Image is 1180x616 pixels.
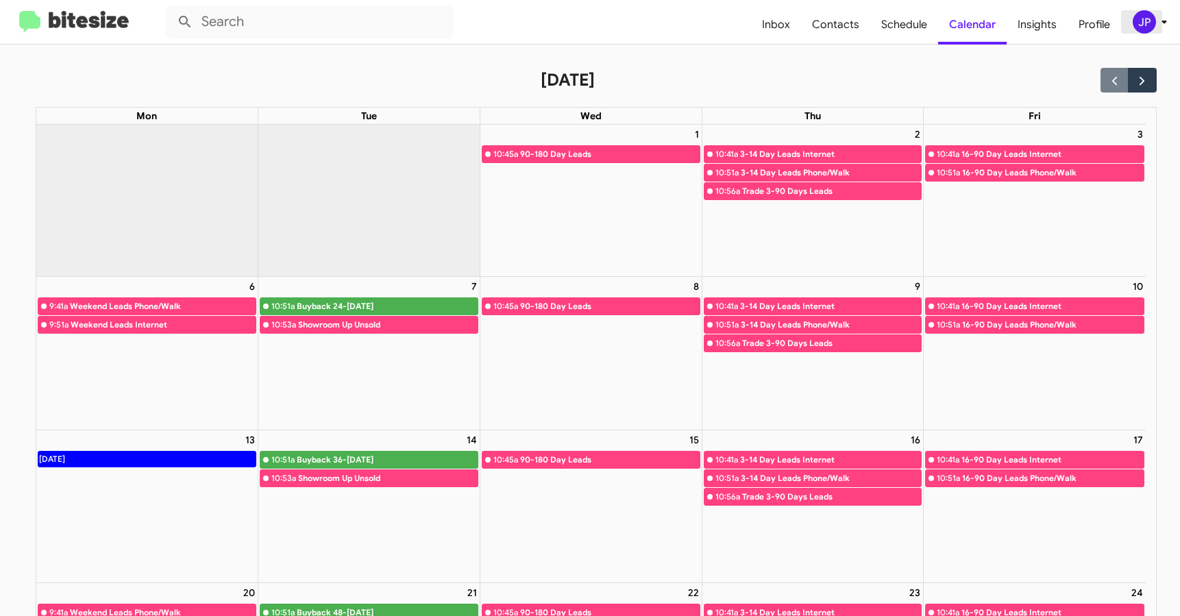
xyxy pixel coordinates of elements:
div: 10:41a [937,147,959,161]
a: October 6, 2025 [247,277,258,296]
td: October 15, 2025 [480,430,702,582]
div: 9:51a [49,318,69,332]
div: 10:51a [271,453,295,467]
a: Insights [1007,5,1068,45]
div: Trade 3-90 Days Leads [742,184,922,198]
div: 10:45a [493,147,518,161]
a: October 24, 2025 [1129,583,1146,602]
div: 10:41a [937,453,959,467]
div: 10:41a [715,299,738,313]
div: 10:53a [271,471,296,485]
a: October 8, 2025 [691,277,702,296]
div: Trade 3-90 Days Leads [742,490,922,504]
div: 10:51a [715,471,739,485]
div: 90-180 Day Leads [520,453,700,467]
div: Weekend Leads Phone/Walk [70,299,256,313]
a: October 13, 2025 [243,430,258,449]
div: Trade 3-90 Days Leads [742,336,922,350]
div: 10:41a [715,453,738,467]
div: 90-180 Day Leads [520,147,700,161]
div: 10:45a [493,299,518,313]
div: 16-90 Day Leads Internet [961,453,1143,467]
div: 16-90 Day Leads Internet [961,147,1143,161]
a: October 17, 2025 [1131,430,1146,449]
div: Weekend Leads Internet [71,318,256,332]
button: Previous month [1101,68,1129,92]
td: October 3, 2025 [924,125,1146,277]
a: October 23, 2025 [907,583,923,602]
div: 16-90 Day Leads Phone/Walk [962,166,1143,180]
td: October 17, 2025 [924,430,1146,582]
div: 10:56a [715,184,740,198]
div: 10:56a [715,490,740,504]
div: 3-14 Day Leads Phone/Walk [741,318,922,332]
a: October 16, 2025 [908,430,923,449]
button: JP [1121,10,1165,34]
div: 16-90 Day Leads Internet [961,299,1143,313]
a: Tuesday [358,108,380,124]
a: October 3, 2025 [1135,125,1146,144]
a: October 2, 2025 [912,125,923,144]
div: 9:41a [49,299,68,313]
div: Showroom Up Unsold [298,471,478,485]
div: 10:51a [715,318,739,332]
div: Showroom Up Unsold [298,318,478,332]
div: 16-90 Day Leads Phone/Walk [962,318,1143,332]
td: October 7, 2025 [258,277,480,430]
a: Contacts [801,5,870,45]
a: Inbox [751,5,801,45]
div: [DATE] [38,452,66,467]
td: October 8, 2025 [480,277,702,430]
div: 3-14 Day Leads Phone/Walk [741,166,922,180]
td: October 13, 2025 [36,430,258,582]
div: 3-14 Day Leads Internet [740,299,922,313]
a: October 21, 2025 [465,583,480,602]
td: October 6, 2025 [36,277,258,430]
a: October 9, 2025 [912,277,923,296]
td: October 14, 2025 [258,430,480,582]
input: Search [166,5,454,38]
div: 10:51a [937,166,960,180]
div: JP [1133,10,1156,34]
td: October 2, 2025 [702,125,924,277]
div: 10:51a [271,299,295,313]
button: Next month [1128,68,1156,92]
a: October 20, 2025 [241,583,258,602]
div: 10:51a [937,471,960,485]
a: Schedule [870,5,938,45]
a: October 1, 2025 [692,125,702,144]
div: Buyback 36-[DATE] [297,453,478,467]
div: 10:51a [715,166,739,180]
a: Monday [134,108,160,124]
td: October 9, 2025 [702,277,924,430]
a: Friday [1026,108,1044,124]
a: October 10, 2025 [1130,277,1146,296]
div: 10:53a [271,318,296,332]
a: Profile [1068,5,1121,45]
td: October 1, 2025 [480,125,702,277]
div: 10:41a [937,299,959,313]
div: 10:51a [937,318,960,332]
div: 10:56a [715,336,740,350]
a: Thursday [802,108,824,124]
div: Buyback 24-[DATE] [297,299,478,313]
td: October 16, 2025 [702,430,924,582]
a: Wednesday [578,108,604,124]
a: October 7, 2025 [469,277,480,296]
a: October 15, 2025 [687,430,702,449]
a: Calendar [938,5,1007,45]
div: 3-14 Day Leads Internet [740,147,922,161]
td: October 10, 2025 [924,277,1146,430]
div: 3-14 Day Leads Phone/Walk [741,471,922,485]
div: 16-90 Day Leads Phone/Walk [962,471,1143,485]
div: 90-180 Day Leads [520,299,700,313]
a: October 22, 2025 [685,583,702,602]
a: October 14, 2025 [464,430,480,449]
h2: [DATE] [541,69,595,91]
